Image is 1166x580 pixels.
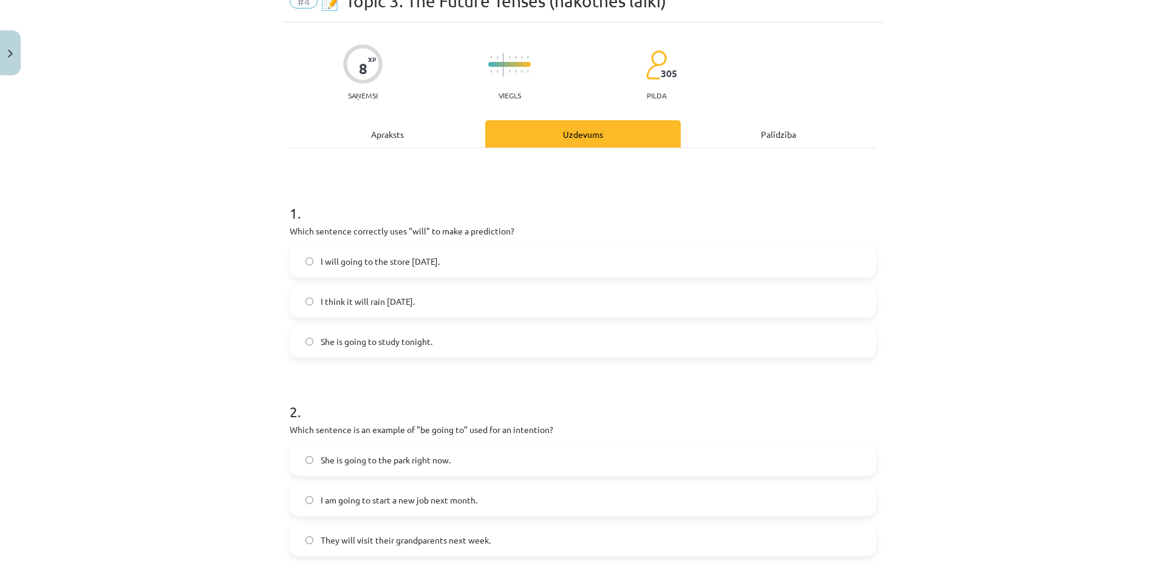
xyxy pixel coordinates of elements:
[509,56,510,59] img: icon-short-line-57e1e144782c952c97e751825c79c345078a6d821885a25fce030b3d8c18986b.svg
[290,423,876,436] p: Which sentence is an example of "be going to" used for an intention?
[521,56,522,59] img: icon-short-line-57e1e144782c952c97e751825c79c345078a6d821885a25fce030b3d8c18986b.svg
[321,255,440,268] span: I will going to the store [DATE].
[509,70,510,73] img: icon-short-line-57e1e144782c952c97e751825c79c345078a6d821885a25fce030b3d8c18986b.svg
[681,120,876,148] div: Palīdzība
[290,225,876,237] p: Which sentence correctly uses "will" to make a prediction?
[321,454,451,466] span: She is going to the park right now.
[8,50,13,58] img: icon-close-lesson-0947bae3869378f0d4975bcd49f059093ad1ed9edebbc8119c70593378902aed.svg
[491,56,492,59] img: icon-short-line-57e1e144782c952c97e751825c79c345078a6d821885a25fce030b3d8c18986b.svg
[321,534,491,547] span: They will visit their grandparents next week.
[485,120,681,148] div: Uzdevums
[305,496,313,504] input: I am going to start a new job next month.
[368,56,376,63] span: XP
[527,70,528,73] img: icon-short-line-57e1e144782c952c97e751825c79c345078a6d821885a25fce030b3d8c18986b.svg
[527,56,528,59] img: icon-short-line-57e1e144782c952c97e751825c79c345078a6d821885a25fce030b3d8c18986b.svg
[646,50,667,80] img: students-c634bb4e5e11cddfef0936a35e636f08e4e9abd3cc4e673bd6f9a4125e45ecb1.svg
[515,70,516,73] img: icon-short-line-57e1e144782c952c97e751825c79c345078a6d821885a25fce030b3d8c18986b.svg
[497,56,498,59] img: icon-short-line-57e1e144782c952c97e751825c79c345078a6d821885a25fce030b3d8c18986b.svg
[521,70,522,73] img: icon-short-line-57e1e144782c952c97e751825c79c345078a6d821885a25fce030b3d8c18986b.svg
[305,536,313,544] input: They will visit their grandparents next week.
[321,295,415,308] span: I think it will rain [DATE].
[515,56,516,59] img: icon-short-line-57e1e144782c952c97e751825c79c345078a6d821885a25fce030b3d8c18986b.svg
[305,298,313,305] input: I think it will rain [DATE].
[343,91,383,100] p: Saņemsi
[661,68,677,79] span: 305
[497,70,498,73] img: icon-short-line-57e1e144782c952c97e751825c79c345078a6d821885a25fce030b3d8c18986b.svg
[359,60,367,77] div: 8
[647,91,666,100] p: pilda
[305,258,313,265] input: I will going to the store [DATE].
[305,456,313,464] input: She is going to the park right now.
[321,494,477,507] span: I am going to start a new job next month.
[290,183,876,221] h1: 1 .
[305,338,313,346] input: She is going to study tonight.
[290,120,485,148] div: Apraksts
[499,91,521,100] p: Viegls
[321,335,432,348] span: She is going to study tonight.
[491,70,492,73] img: icon-short-line-57e1e144782c952c97e751825c79c345078a6d821885a25fce030b3d8c18986b.svg
[503,53,504,77] img: icon-long-line-d9ea69661e0d244f92f715978eff75569469978d946b2353a9bb055b3ed8787d.svg
[290,382,876,420] h1: 2 .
